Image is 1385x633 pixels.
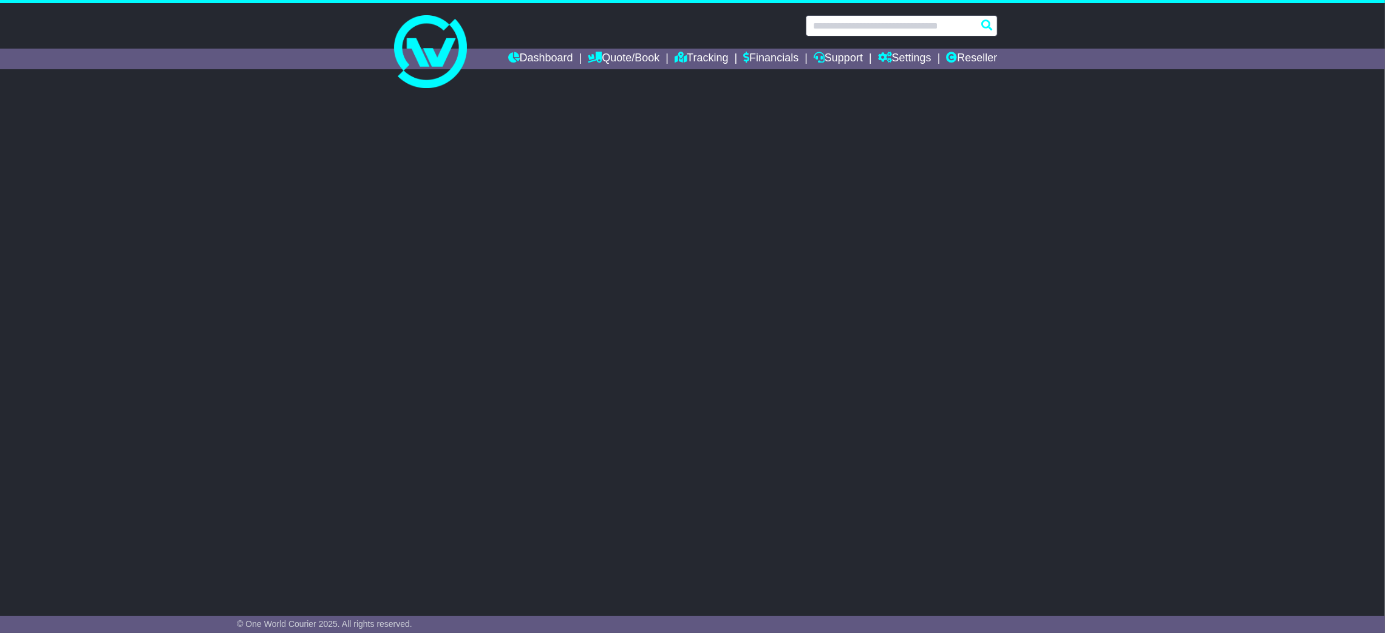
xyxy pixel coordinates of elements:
[878,49,931,69] a: Settings
[814,49,863,69] a: Support
[508,49,573,69] a: Dashboard
[588,49,659,69] a: Quote/Book
[946,49,997,69] a: Reseller
[675,49,728,69] a: Tracking
[743,49,798,69] a: Financials
[237,619,412,629] span: © One World Courier 2025. All rights reserved.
